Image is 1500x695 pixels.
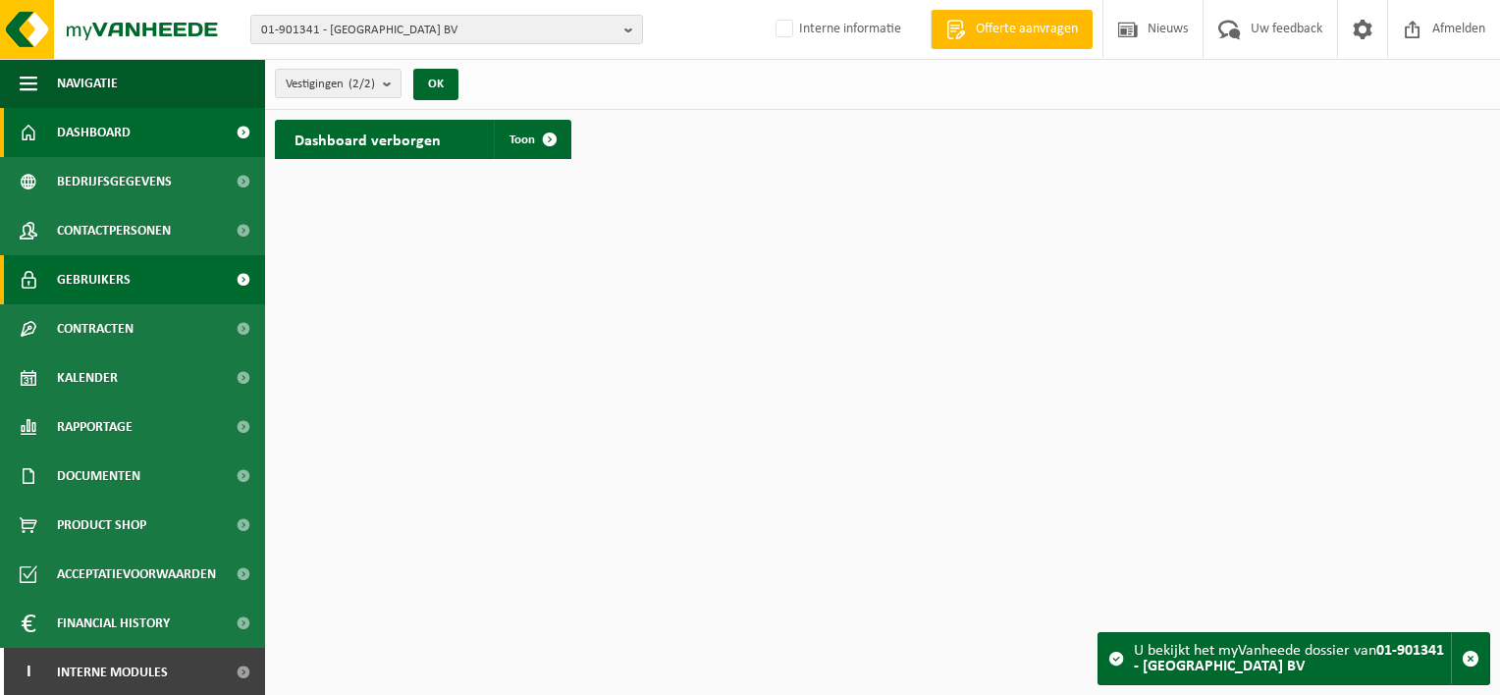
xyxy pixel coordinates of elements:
span: Product Shop [57,501,146,550]
label: Interne informatie [772,15,901,44]
span: Offerte aanvragen [971,20,1083,39]
h2: Dashboard verborgen [275,120,460,158]
span: Contracten [57,304,134,353]
button: Vestigingen(2/2) [275,69,402,98]
span: Vestigingen [286,70,375,99]
span: Toon [509,134,535,146]
span: Documenten [57,452,140,501]
button: 01-901341 - [GEOGRAPHIC_DATA] BV [250,15,643,44]
span: Dashboard [57,108,131,157]
a: Offerte aanvragen [931,10,1093,49]
span: Rapportage [57,402,133,452]
span: Navigatie [57,59,118,108]
a: Toon [494,120,569,159]
span: Kalender [57,353,118,402]
button: OK [413,69,458,100]
span: Gebruikers [57,255,131,304]
span: Contactpersonen [57,206,171,255]
span: Financial History [57,599,170,648]
span: 01-901341 - [GEOGRAPHIC_DATA] BV [261,16,616,45]
span: Acceptatievoorwaarden [57,550,216,599]
strong: 01-901341 - [GEOGRAPHIC_DATA] BV [1134,643,1444,674]
count: (2/2) [348,78,375,90]
div: U bekijkt het myVanheede dossier van [1134,633,1451,684]
span: Bedrijfsgegevens [57,157,172,206]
